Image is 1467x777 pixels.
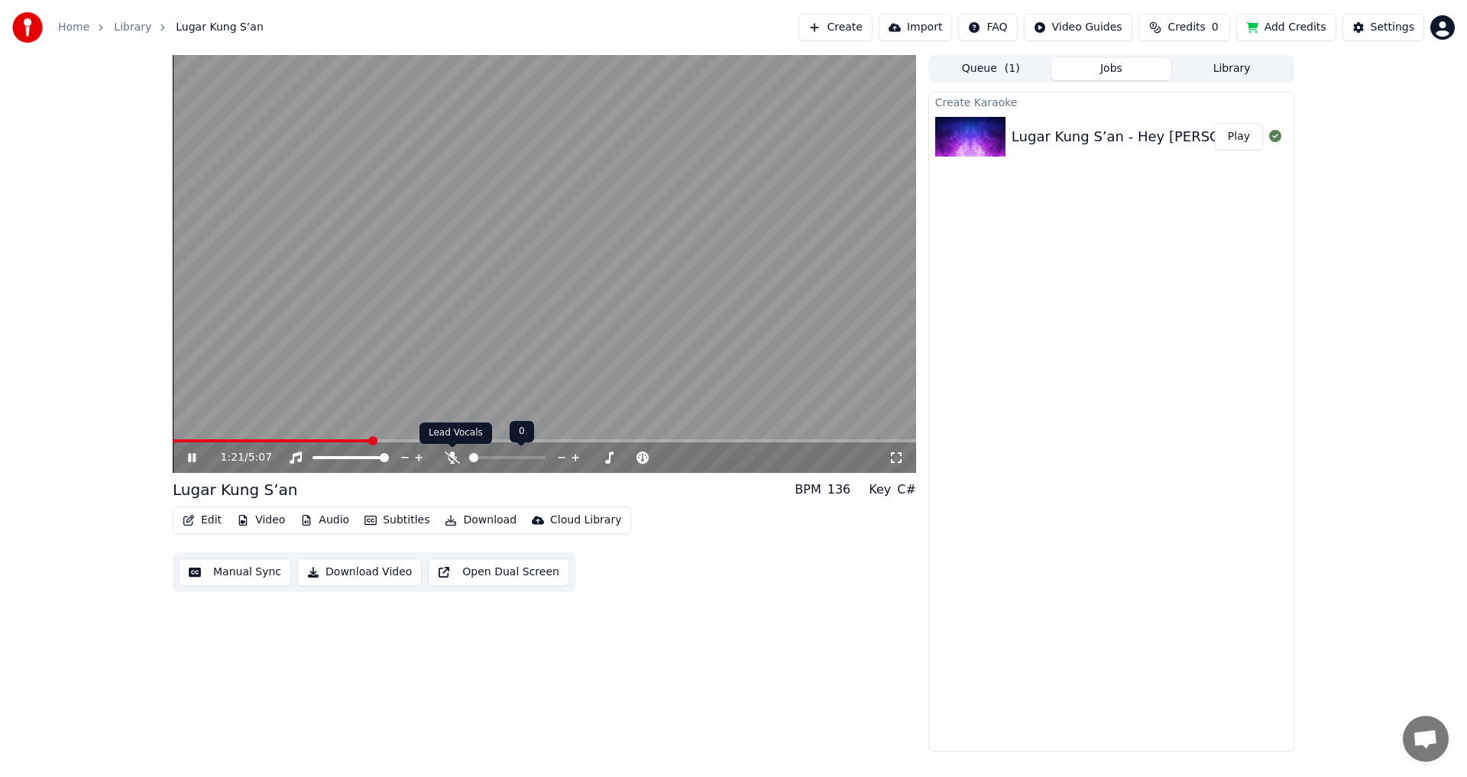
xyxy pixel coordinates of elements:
[248,450,272,465] span: 5:07
[1212,20,1219,35] span: 0
[929,92,1294,111] div: Create Karaoke
[869,481,891,499] div: Key
[795,481,821,499] div: BPM
[358,510,436,531] button: Subtitles
[12,12,43,43] img: youka
[897,481,916,499] div: C#
[550,513,621,528] div: Cloud Library
[798,14,873,41] button: Create
[173,479,298,500] div: Lugar Kung S’an
[1371,20,1414,35] div: Settings
[1005,61,1020,76] span: ( 1 )
[1171,58,1292,80] button: Library
[510,421,534,442] div: 0
[879,14,952,41] button: Import
[231,510,291,531] button: Video
[439,510,523,531] button: Download
[419,422,492,444] div: Lead Vocals
[1342,14,1424,41] button: Settings
[1012,126,1430,147] div: Lugar Kung S’an - Hey [PERSON_NAME] (Pulled Out) Karaoke
[221,450,244,465] span: 1:21
[221,450,257,465] div: /
[114,20,151,35] a: Library
[1051,58,1172,80] button: Jobs
[1403,716,1449,762] a: Open chat
[58,20,264,35] nav: breadcrumb
[1215,123,1263,151] button: Play
[58,20,89,35] a: Home
[294,510,355,531] button: Audio
[827,481,851,499] div: 136
[1167,20,1205,35] span: Credits
[176,510,228,531] button: Edit
[297,558,422,586] button: Download Video
[958,14,1017,41] button: FAQ
[1236,14,1336,41] button: Add Credits
[1138,14,1230,41] button: Credits0
[179,558,291,586] button: Manual Sync
[1024,14,1132,41] button: Video Guides
[428,558,569,586] button: Open Dual Screen
[176,20,263,35] span: Lugar Kung S’an
[931,58,1051,80] button: Queue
